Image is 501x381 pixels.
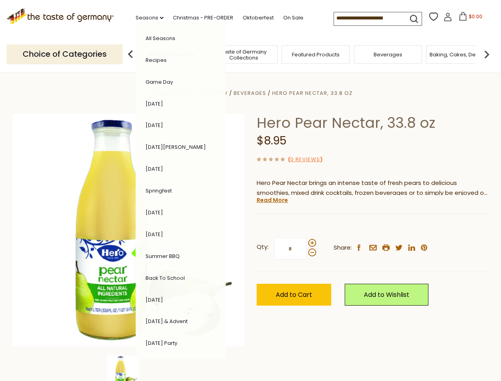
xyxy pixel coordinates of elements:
span: $0.00 [469,13,482,20]
img: next arrow [479,46,495,62]
h1: Hero Pear Nectar, 33.8 oz [257,114,489,132]
p: Choice of Categories [7,44,123,64]
a: [DATE] & Advent [146,317,188,325]
a: [DATE] [146,100,163,108]
a: All Seasons [146,35,175,42]
a: Seasons [136,13,163,22]
img: Hero Pear Nectar, 33.8 oz [13,114,245,346]
a: Recipes [146,56,167,64]
a: Baking, Cakes, Desserts [430,52,491,58]
a: Add to Wishlist [345,284,428,306]
a: Summer BBQ [146,252,180,260]
img: previous arrow [123,46,138,62]
input: Qty: [274,238,307,260]
a: 0 Reviews [290,156,320,164]
a: Read More [257,196,288,204]
a: Game Day [146,78,173,86]
strong: Qty: [257,242,269,252]
a: Taste of Germany Collections [212,49,275,61]
a: Back to School [146,274,185,282]
p: Hero Pear Nectar brings an intense taste of fresh pears to delicious smoothies, mixed drink cockt... [257,178,489,198]
a: Christmas - PRE-ORDER [173,13,233,22]
span: Add to Cart [276,290,312,299]
button: Add to Cart [257,284,331,306]
span: Share: [334,243,352,253]
a: [DATE] Party [146,339,177,347]
span: ( ) [288,156,322,163]
a: Oktoberfest [243,13,274,22]
a: [DATE] [146,209,163,216]
span: $8.95 [257,133,286,148]
button: $0.00 [454,12,488,24]
a: [DATE] [146,231,163,238]
a: Beverages [234,89,266,97]
a: Beverages [374,52,402,58]
a: [DATE][PERSON_NAME] [146,143,206,151]
a: [DATE] [146,165,163,173]
a: Hero Pear Nectar, 33.8 oz [272,89,353,97]
a: [DATE] [146,121,163,129]
a: [DATE] [146,296,163,304]
a: Featured Products [292,52,340,58]
a: Springfest [146,187,172,194]
a: On Sale [283,13,303,22]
